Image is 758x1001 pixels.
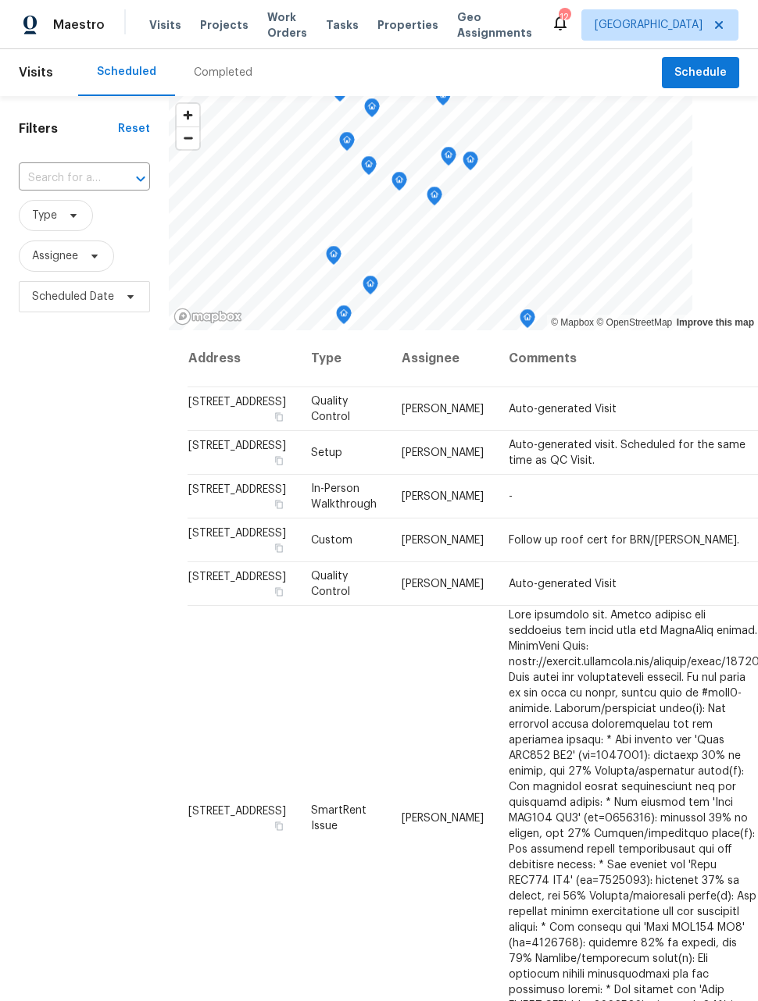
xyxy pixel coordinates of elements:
[674,63,727,83] span: Schedule
[441,147,456,171] div: Map marker
[363,276,378,300] div: Map marker
[595,17,703,33] span: [GEOGRAPHIC_DATA]
[662,57,739,89] button: Schedule
[336,305,352,330] div: Map marker
[339,132,355,156] div: Map marker
[311,396,350,422] span: Quality Control
[188,572,286,582] span: [STREET_ADDRESS]
[509,491,513,502] span: -
[130,168,152,190] button: Open
[188,397,286,408] span: [STREET_ADDRESS]
[32,248,78,264] span: Assignee
[53,17,105,33] span: Maestro
[19,121,118,137] h1: Filters
[19,166,106,191] input: Search for an address...
[311,571,350,597] span: Quality Control
[272,818,286,832] button: Copy Address
[272,410,286,424] button: Copy Address
[311,483,377,510] span: In-Person Walkthrough
[463,151,478,176] div: Map marker
[200,17,248,33] span: Projects
[272,541,286,555] button: Copy Address
[32,208,57,223] span: Type
[118,121,150,137] div: Reset
[32,289,114,305] span: Scheduled Date
[509,404,617,415] span: Auto-generated Visit
[457,9,532,41] span: Geo Assignments
[188,484,286,495] span: [STREET_ADDRESS]
[509,579,617,590] span: Auto-generated Visit
[427,187,442,211] div: Map marker
[299,330,389,387] th: Type
[272,497,286,511] button: Copy Address
[402,404,484,415] span: [PERSON_NAME]
[311,804,366,831] span: SmartRent Issue
[326,20,359,30] span: Tasks
[272,585,286,599] button: Copy Address
[389,330,496,387] th: Assignee
[377,17,438,33] span: Properties
[402,491,484,502] span: [PERSON_NAME]
[402,812,484,823] span: [PERSON_NAME]
[311,447,342,458] span: Setup
[188,330,299,387] th: Address
[177,104,199,126] button: Zoom in
[559,9,570,25] div: 12
[149,17,181,33] span: Visits
[677,317,754,328] a: Improve this map
[402,447,484,458] span: [PERSON_NAME]
[169,96,692,330] canvas: Map
[194,65,252,80] div: Completed
[326,246,341,270] div: Map marker
[435,87,451,111] div: Map marker
[364,98,380,123] div: Map marker
[392,172,407,196] div: Map marker
[509,535,739,546] span: Follow up roof cert for BRN/[PERSON_NAME].
[188,440,286,451] span: [STREET_ADDRESS]
[272,454,286,468] button: Copy Address
[551,317,594,328] a: Mapbox
[97,64,156,80] div: Scheduled
[402,535,484,546] span: [PERSON_NAME]
[177,126,199,149] button: Zoom out
[173,308,242,326] a: Mapbox homepage
[520,309,535,333] div: Map marker
[311,535,352,546] span: Custom
[361,156,377,180] div: Map marker
[19,55,53,90] span: Visits
[509,440,745,466] span: Auto-generated visit. Scheduled for the same time as QC Visit.
[267,9,307,41] span: Work Orders
[402,579,484,590] span: [PERSON_NAME]
[188,528,286,539] span: [STREET_ADDRESS]
[596,317,672,328] a: OpenStreetMap
[188,805,286,816] span: [STREET_ADDRESS]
